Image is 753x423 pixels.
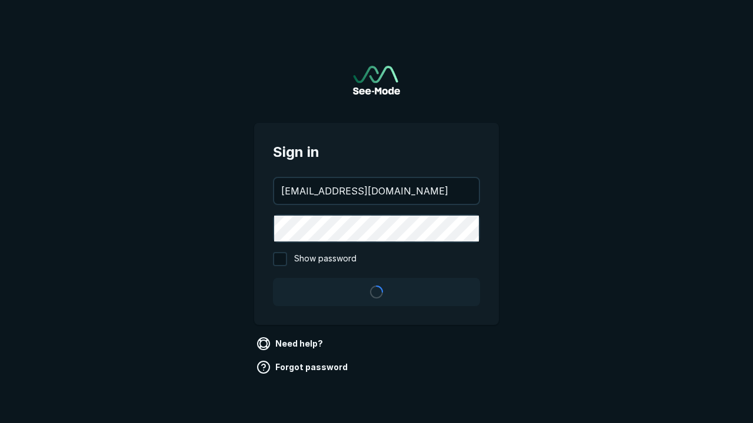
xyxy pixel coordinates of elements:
span: Sign in [273,142,480,163]
a: Need help? [254,334,328,353]
input: your@email.com [274,178,479,204]
img: See-Mode Logo [353,66,400,95]
span: Show password [294,252,356,266]
a: Go to sign in [353,66,400,95]
a: Forgot password [254,358,352,377]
